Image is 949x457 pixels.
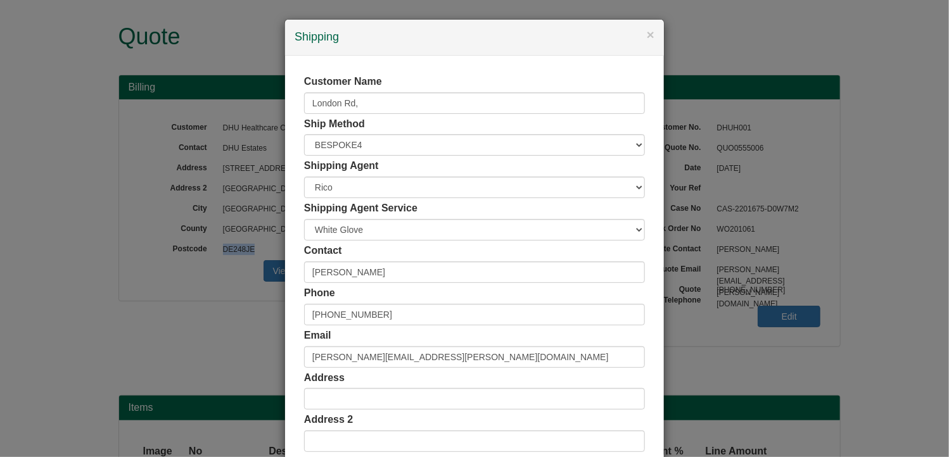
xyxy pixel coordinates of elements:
label: Address [304,371,345,385]
h4: Shipping [295,29,654,46]
label: Email [304,329,331,343]
label: Address 2 [304,413,353,427]
label: Phone [304,286,335,301]
label: Customer Name [304,75,382,89]
label: Shipping Agent Service [304,201,417,216]
input: Mobile Preferred [304,304,645,325]
label: Shipping Agent [304,159,379,173]
button: × [647,28,654,41]
label: Ship Method [304,117,365,132]
label: Contact [304,244,342,258]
